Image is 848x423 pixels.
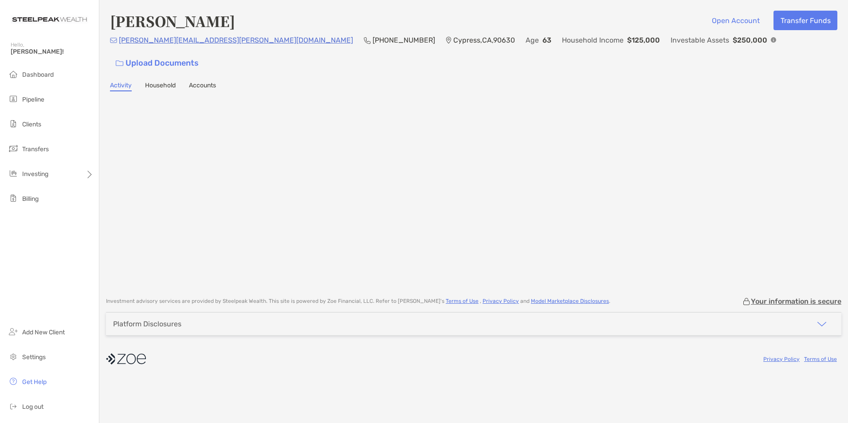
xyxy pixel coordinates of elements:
p: Cypress , CA , 90630 [453,35,515,46]
span: Investing [22,170,48,178]
p: $125,000 [627,35,660,46]
img: pipeline icon [8,94,19,104]
span: [PERSON_NAME]! [11,48,94,55]
span: Transfers [22,145,49,153]
a: Terms of Use [804,356,837,362]
img: settings icon [8,351,19,362]
img: logout icon [8,401,19,411]
img: Zoe Logo [11,4,88,35]
a: Household [145,82,176,91]
a: Privacy Policy [483,298,519,304]
img: billing icon [8,193,19,204]
p: Household Income [562,35,624,46]
img: Location Icon [446,37,451,44]
a: Accounts [189,82,216,91]
img: add_new_client icon [8,326,19,337]
img: Phone Icon [364,37,371,44]
span: Dashboard [22,71,54,78]
img: icon arrow [817,319,827,329]
span: Log out [22,403,43,411]
div: Platform Disclosures [113,320,181,328]
span: Pipeline [22,96,44,103]
img: dashboard icon [8,69,19,79]
span: Settings [22,353,46,361]
a: Upload Documents [110,54,204,73]
p: 63 [542,35,551,46]
img: button icon [116,60,123,67]
a: Activity [110,82,132,91]
p: $250,000 [733,35,767,46]
img: transfers icon [8,143,19,154]
a: Terms of Use [446,298,479,304]
p: Your information is secure [751,297,841,305]
p: [PERSON_NAME][EMAIL_ADDRESS][PERSON_NAME][DOMAIN_NAME] [119,35,353,46]
img: company logo [106,349,146,369]
button: Transfer Funds [773,11,837,30]
p: Investment advisory services are provided by Steelpeak Wealth . This site is powered by Zoe Finan... [106,298,610,305]
a: Privacy Policy [763,356,800,362]
span: Add New Client [22,329,65,336]
img: investing icon [8,168,19,179]
h4: [PERSON_NAME] [110,11,235,31]
img: get-help icon [8,376,19,387]
a: Model Marketplace Disclosures [531,298,609,304]
span: Billing [22,195,39,203]
img: Email Icon [110,38,117,43]
p: Investable Assets [671,35,729,46]
span: Clients [22,121,41,128]
p: [PHONE_NUMBER] [373,35,435,46]
span: Get Help [22,378,47,386]
img: Info Icon [771,37,776,43]
img: clients icon [8,118,19,129]
button: Open Account [705,11,766,30]
p: Age [526,35,539,46]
